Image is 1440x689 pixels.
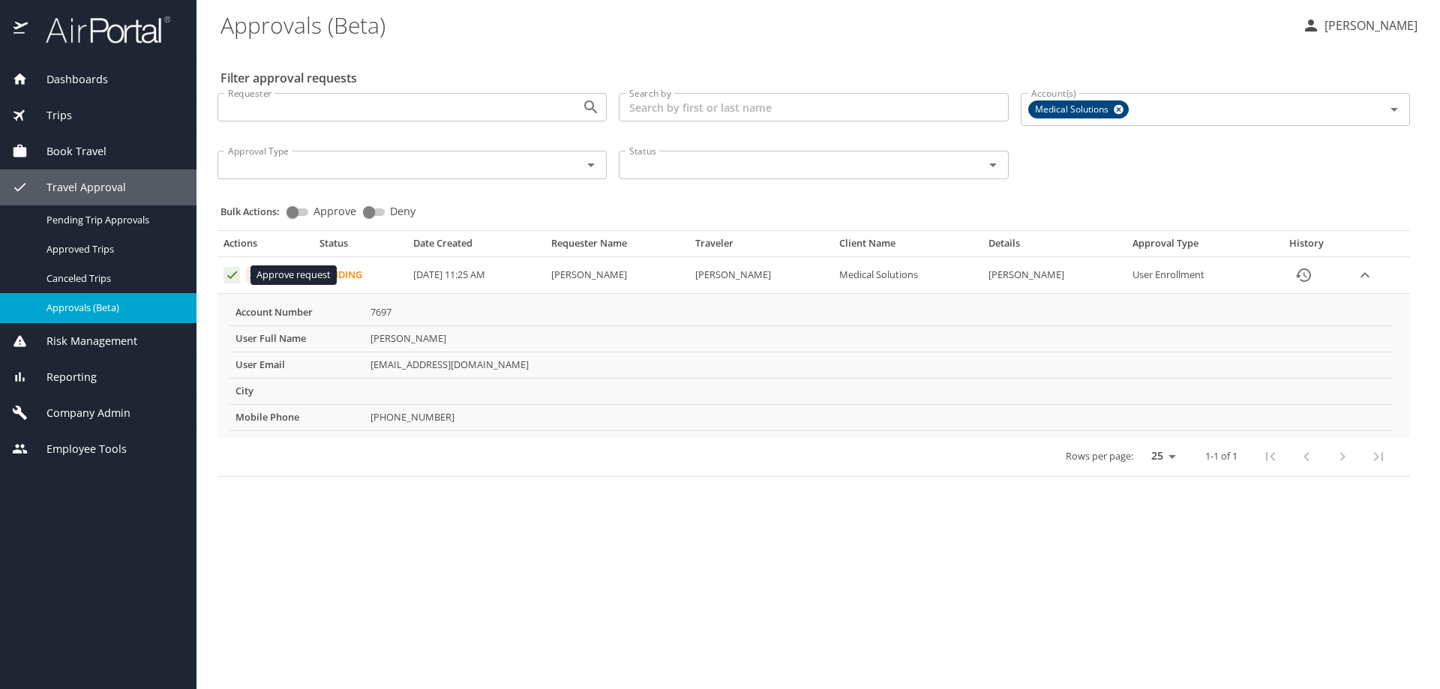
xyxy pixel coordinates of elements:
[1384,99,1405,120] button: Open
[220,66,357,90] h2: Filter approval requests
[580,97,601,118] button: Open
[545,257,689,294] td: [PERSON_NAME]
[229,300,364,325] th: Account Number
[364,404,1392,430] td: [PHONE_NUMBER]
[1126,257,1264,294] td: User Enrollment
[1205,451,1237,461] p: 1-1 of 1
[246,267,262,283] button: Deny request
[13,15,29,44] img: icon-airportal.png
[229,300,1392,431] table: More info for approvals
[364,352,1392,378] td: [EMAIL_ADDRESS][DOMAIN_NAME]
[46,242,178,256] span: Approved Trips
[364,300,1392,325] td: 7697
[313,257,407,294] td: Pending
[1066,451,1133,461] p: Rows per page:
[1296,12,1423,39] button: [PERSON_NAME]
[982,154,1003,175] button: Open
[364,325,1392,352] td: [PERSON_NAME]
[28,71,108,88] span: Dashboards
[313,237,407,256] th: Status
[217,237,313,256] th: Actions
[982,237,1126,256] th: Details
[220,1,1290,48] h1: Approvals (Beta)
[1126,237,1264,256] th: Approval Type
[313,206,356,217] span: Approve
[1028,100,1129,118] div: Medical Solutions
[28,179,126,196] span: Travel Approval
[28,369,97,385] span: Reporting
[28,143,106,160] span: Book Travel
[28,107,72,124] span: Trips
[28,405,130,421] span: Company Admin
[1264,237,1348,256] th: History
[1354,264,1376,286] button: expand row
[46,301,178,315] span: Approvals (Beta)
[46,271,178,286] span: Canceled Trips
[220,205,292,218] p: Bulk Actions:
[407,237,545,256] th: Date Created
[29,15,170,44] img: airportal-logo.png
[229,352,364,378] th: User Email
[833,237,982,256] th: Client Name
[545,237,689,256] th: Requester Name
[217,237,1410,476] table: Approval table
[689,237,833,256] th: Traveler
[982,257,1126,294] td: [PERSON_NAME]
[28,441,127,457] span: Employee Tools
[1029,102,1117,118] span: Medical Solutions
[229,404,364,430] th: Mobile Phone
[229,378,364,404] th: City
[619,93,1008,121] input: Search by first or last name
[1285,257,1321,293] button: History
[390,206,415,217] span: Deny
[229,325,364,352] th: User Full Name
[1139,445,1181,467] select: rows per page
[46,213,178,227] span: Pending Trip Approvals
[28,333,137,349] span: Risk Management
[833,257,982,294] td: Medical Solutions
[580,154,601,175] button: Open
[407,257,545,294] td: [DATE] 11:25 AM
[689,257,833,294] td: [PERSON_NAME]
[1320,16,1417,34] p: [PERSON_NAME]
